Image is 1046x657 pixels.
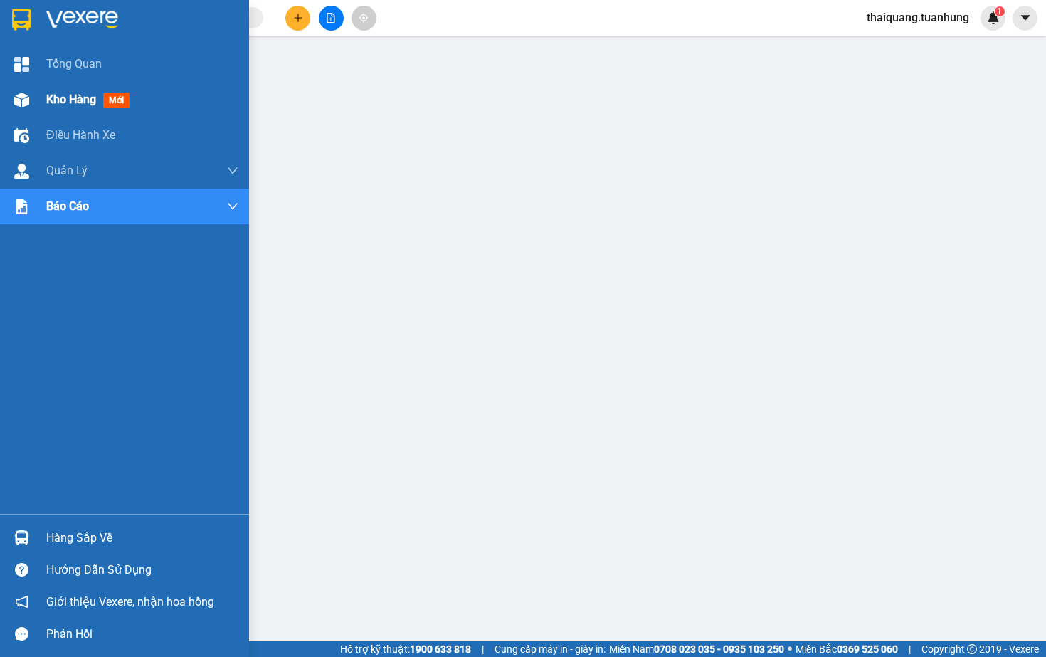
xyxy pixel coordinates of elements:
span: | [909,641,911,657]
span: Quản Lý [46,162,88,179]
span: plus [293,13,303,23]
button: aim [352,6,376,31]
span: notification [15,595,28,609]
span: Báo cáo [46,197,89,215]
img: warehouse-icon [14,128,29,143]
span: caret-down [1019,11,1032,24]
div: Hướng dẫn sử dụng [46,559,238,581]
img: warehouse-icon [14,93,29,107]
span: thaiquang.tuanhung [855,9,981,26]
div: Phản hồi [46,624,238,645]
div: Hàng sắp về [46,527,238,549]
span: Điều hành xe [46,126,115,144]
span: Tổng Quan [46,55,102,73]
span: 1 [997,6,1002,16]
img: warehouse-icon [14,164,29,179]
span: Miền Bắc [796,641,898,657]
span: Giới thiệu Vexere, nhận hoa hồng [46,593,214,611]
button: plus [285,6,310,31]
span: Cung cấp máy in - giấy in: [495,641,606,657]
span: message [15,627,28,641]
span: Kho hàng [46,93,96,106]
strong: 0708 023 035 - 0935 103 250 [654,643,784,655]
span: down [227,165,238,177]
img: dashboard-icon [14,57,29,72]
strong: 0369 525 060 [837,643,898,655]
span: Hỗ trợ kỹ thuật: [340,641,471,657]
span: ⚪️ [788,646,792,652]
img: icon-new-feature [987,11,1000,24]
span: copyright [967,644,977,654]
span: aim [359,13,369,23]
span: file-add [326,13,336,23]
img: solution-icon [14,199,29,214]
span: question-circle [15,563,28,577]
img: logo-vxr [12,9,31,31]
span: down [227,201,238,212]
button: file-add [319,6,344,31]
span: mới [103,93,130,108]
span: Miền Nam [609,641,784,657]
sup: 1 [995,6,1005,16]
button: caret-down [1013,6,1037,31]
strong: 1900 633 818 [410,643,471,655]
span: | [482,641,484,657]
img: warehouse-icon [14,530,29,545]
